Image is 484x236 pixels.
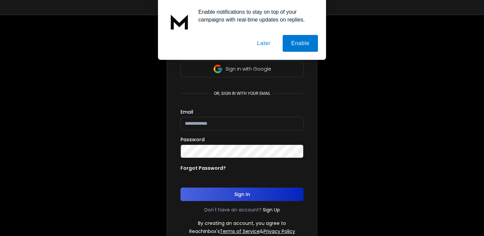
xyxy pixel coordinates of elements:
[180,61,304,77] button: Sign in with Google
[220,228,260,235] a: Terms of Service
[180,137,205,142] label: Password
[180,188,304,201] button: Sign In
[226,66,271,72] p: Sign in with Google
[198,220,286,227] p: By creating an account, you agree to
[264,228,295,235] a: Privacy Policy
[204,206,261,213] p: Don't have an account?
[193,8,318,24] div: Enable notifications to stay on top of your campaigns with real-time updates on replies.
[189,228,295,235] p: ReachInbox's &
[211,91,273,96] p: or, sign in with your email
[283,35,318,52] button: Enable
[248,35,279,52] button: Later
[263,206,280,213] a: Sign Up
[166,8,193,35] img: notification icon
[180,165,226,171] p: Forgot Password?
[180,110,193,114] label: Email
